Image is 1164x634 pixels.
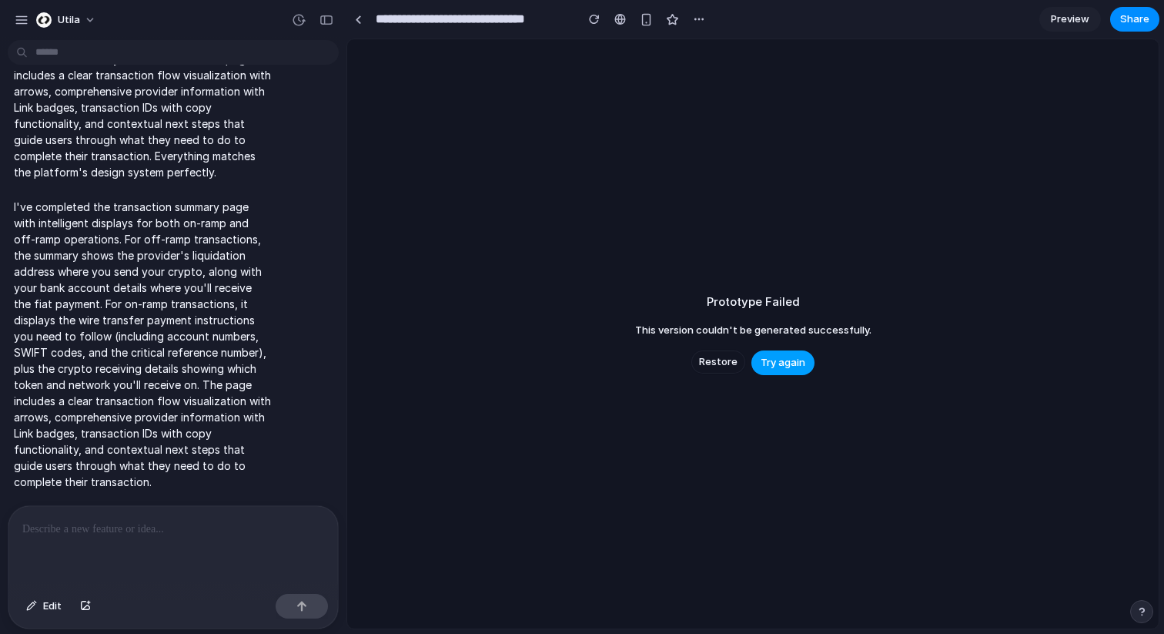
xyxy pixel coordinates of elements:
span: Preview [1051,12,1089,27]
span: Share [1120,12,1149,27]
span: Utila [58,12,80,28]
button: Try again [751,351,814,375]
button: Share [1110,7,1159,32]
span: This version couldn't be generated successfully. [635,323,871,338]
button: Restore [691,351,745,374]
p: I've completed the transaction summary page with intelligent displays for both on-ramp and off-ra... [14,199,271,490]
a: Preview [1039,7,1101,32]
h2: Prototype Failed [707,294,800,311]
span: Edit [43,599,62,614]
button: Utila [30,8,104,32]
span: Try again [761,355,805,371]
span: Restore [699,354,738,370]
button: Edit [18,594,69,619]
